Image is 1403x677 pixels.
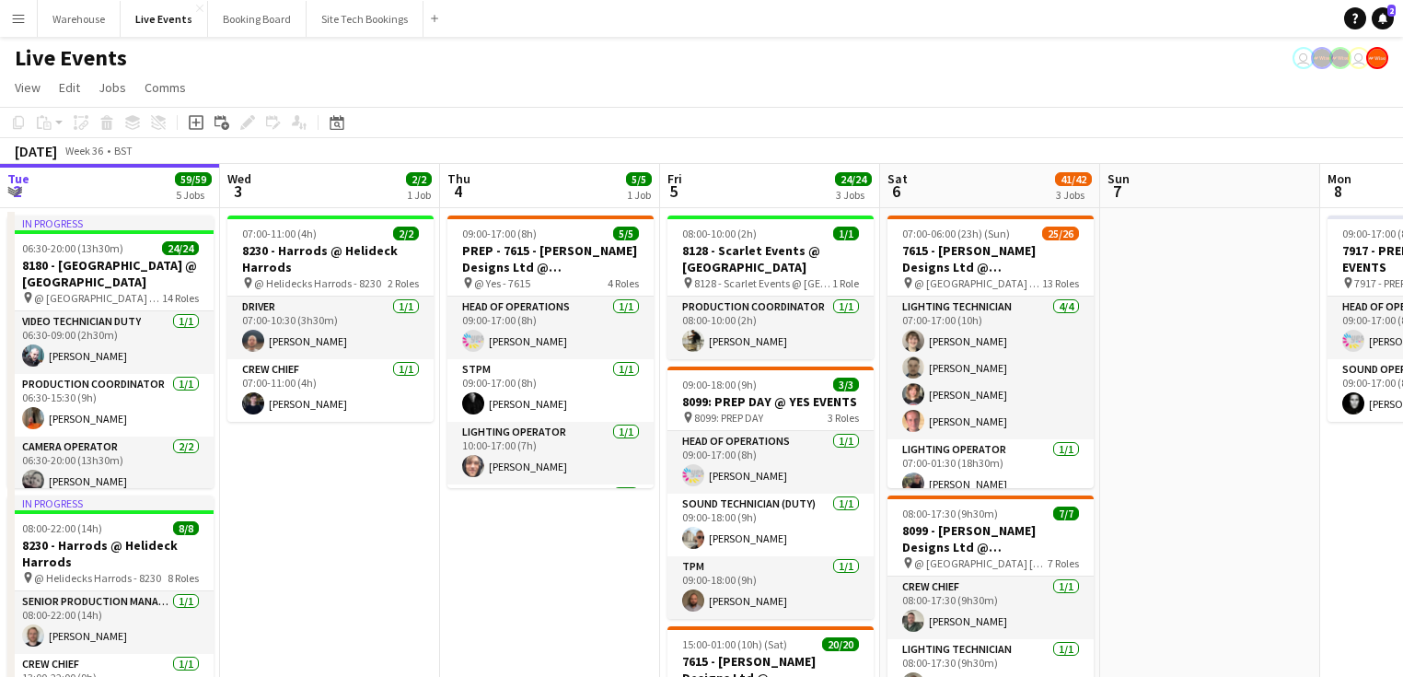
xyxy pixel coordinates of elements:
[887,216,1094,488] div: 07:00-06:00 (23h) (Sun)25/267615 - [PERSON_NAME] Designs Ltd @ [GEOGRAPHIC_DATA] @ [GEOGRAPHIC_DA...
[7,216,214,230] div: In progress
[254,276,381,290] span: @ Helidecks Harrods - 8230
[462,227,537,240] span: 09:00-17:00 (8h)
[902,507,998,520] span: 08:00-17:30 (9h30m)
[242,227,317,240] span: 07:00-11:00 (4h)
[1048,556,1079,570] span: 7 Roles
[208,1,307,37] button: Booking Board
[627,188,651,202] div: 1 Job
[15,79,41,96] span: View
[162,241,199,255] span: 24/24
[1387,5,1396,17] span: 2
[121,1,208,37] button: Live Events
[887,522,1094,555] h3: 8099 - [PERSON_NAME] Designs Ltd @ [GEOGRAPHIC_DATA]
[52,76,87,99] a: Edit
[914,556,1048,570] span: @ [GEOGRAPHIC_DATA] [GEOGRAPHIC_DATA] - 8099
[667,242,874,275] h3: 8128 - Scarlet Events @ [GEOGRAPHIC_DATA]
[168,571,199,585] span: 8 Roles
[667,367,874,619] app-job-card: 09:00-18:00 (9h)3/38099: PREP DAY @ YES EVENTS 8099: PREP DAY3 RolesHead of Operations1/109:00-17...
[227,242,434,275] h3: 8230 - Harrods @ Helideck Harrods
[22,521,102,535] span: 08:00-22:00 (14h)
[7,537,214,570] h3: 8230 - Harrods @ Helideck Harrods
[137,76,193,99] a: Comms
[836,188,871,202] div: 3 Jobs
[887,170,908,187] span: Sat
[682,378,757,391] span: 09:00-18:00 (9h)
[1329,47,1351,69] app-user-avatar: Production Managers
[914,276,1042,290] span: @ [GEOGRAPHIC_DATA] - 7615
[1366,47,1388,69] app-user-avatar: Alex Gill
[447,216,654,488] app-job-card: 09:00-17:00 (8h)5/5PREP - 7615 - [PERSON_NAME] Designs Ltd @ [GEOGRAPHIC_DATA] @ Yes - 76154 Role...
[613,227,639,240] span: 5/5
[7,170,29,187] span: Tue
[887,439,1094,502] app-card-role: Lighting Operator1/107:00-01:30 (18h30m)[PERSON_NAME]
[114,144,133,158] div: BST
[34,291,162,305] span: @ [GEOGRAPHIC_DATA] - 8180
[7,311,214,374] app-card-role: Video Technician Duty1/106:30-09:00 (2h30m)[PERSON_NAME]
[91,76,133,99] a: Jobs
[667,297,874,359] app-card-role: Production Coordinator1/108:00-10:00 (2h)[PERSON_NAME]
[626,172,652,186] span: 5/5
[887,242,1094,275] h3: 7615 - [PERSON_NAME] Designs Ltd @ [GEOGRAPHIC_DATA]
[887,577,1094,639] app-card-role: Crew Chief1/108:00-17:30 (9h30m)[PERSON_NAME]
[828,411,859,425] span: 3 Roles
[447,297,654,359] app-card-role: Head of Operations1/109:00-17:00 (8h)[PERSON_NAME]
[694,276,832,290] span: 8128 - Scarlet Events @ [GEOGRAPHIC_DATA]
[393,227,419,240] span: 2/2
[887,297,1094,439] app-card-role: Lighting Technician4/407:00-17:00 (10h)[PERSON_NAME][PERSON_NAME][PERSON_NAME][PERSON_NAME]
[1042,227,1079,240] span: 25/26
[388,276,419,290] span: 2 Roles
[15,142,57,160] div: [DATE]
[694,411,763,425] span: 8099: PREP DAY
[667,216,874,359] app-job-card: 08:00-10:00 (2h)1/18128 - Scarlet Events @ [GEOGRAPHIC_DATA] 8128 - Scarlet Events @ [GEOGRAPHIC_...
[406,172,432,186] span: 2/2
[59,79,80,96] span: Edit
[38,1,121,37] button: Warehouse
[447,359,654,422] app-card-role: STPM1/109:00-17:00 (8h)[PERSON_NAME]
[7,76,48,99] a: View
[225,181,251,202] span: 3
[1293,47,1315,69] app-user-avatar: Eden Hopkins
[227,359,434,422] app-card-role: Crew Chief1/107:00-11:00 (4h)[PERSON_NAME]
[667,431,874,494] app-card-role: Head of Operations1/109:00-17:00 (8h)[PERSON_NAME]
[22,241,123,255] span: 06:30-20:00 (13h30m)
[173,521,199,535] span: 8/8
[1328,170,1351,187] span: Mon
[145,79,186,96] span: Comms
[227,297,434,359] app-card-role: Driver1/107:00-10:30 (3h30m)[PERSON_NAME]
[1372,7,1394,29] a: 2
[15,44,127,72] h1: Live Events
[227,216,434,422] app-job-card: 07:00-11:00 (4h)2/28230 - Harrods @ Helideck Harrods @ Helidecks Harrods - 82302 RolesDriver1/107...
[1055,172,1092,186] span: 41/42
[902,227,1010,240] span: 07:00-06:00 (23h) (Sun)
[445,181,470,202] span: 4
[1053,507,1079,520] span: 7/7
[447,242,654,275] h3: PREP - 7615 - [PERSON_NAME] Designs Ltd @ [GEOGRAPHIC_DATA]
[833,378,859,391] span: 3/3
[885,181,908,202] span: 6
[1105,181,1130,202] span: 7
[7,374,214,437] app-card-role: Production Coordinator1/106:30-15:30 (9h)[PERSON_NAME]
[665,181,682,202] span: 5
[832,276,859,290] span: 1 Role
[162,291,199,305] span: 14 Roles
[7,496,214,510] div: In progress
[1325,181,1351,202] span: 8
[822,637,859,651] span: 20/20
[61,144,107,158] span: Week 36
[7,591,214,654] app-card-role: Senior Production Manager1/108:00-22:00 (14h)[PERSON_NAME]
[682,227,757,240] span: 08:00-10:00 (2h)
[7,216,214,488] app-job-card: In progress06:30-20:00 (13h30m)24/248180 - [GEOGRAPHIC_DATA] @ [GEOGRAPHIC_DATA] @ [GEOGRAPHIC_DA...
[447,422,654,484] app-card-role: Lighting Operator1/110:00-17:00 (7h)[PERSON_NAME]
[1348,47,1370,69] app-user-avatar: Technical Department
[682,637,787,651] span: 15:00-01:00 (10h) (Sat)
[1042,276,1079,290] span: 13 Roles
[667,170,682,187] span: Fri
[667,393,874,410] h3: 8099: PREP DAY @ YES EVENTS
[835,172,872,186] span: 24/24
[447,484,654,574] app-card-role: Sound Operator2/2
[227,170,251,187] span: Wed
[1311,47,1333,69] app-user-avatar: Production Managers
